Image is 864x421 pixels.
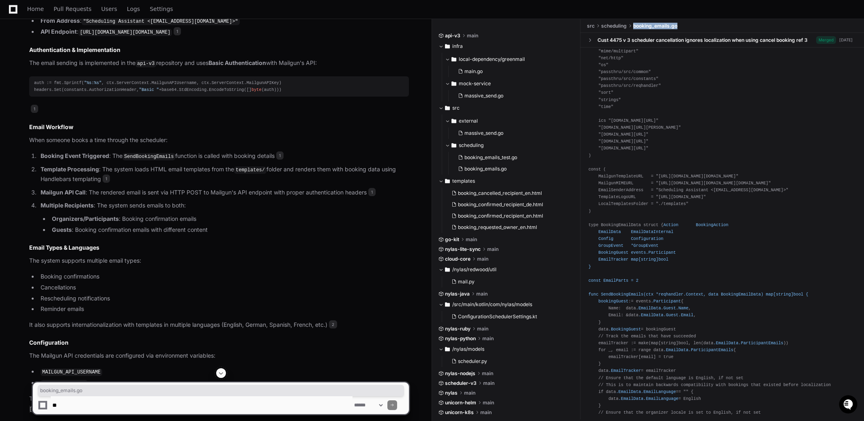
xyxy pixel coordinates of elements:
[29,123,409,131] h2: Email Workflow
[455,127,570,139] button: massive_send.go
[464,130,503,136] span: massive_send.go
[8,60,23,75] img: 1736555170064-99ba0984-63c1-480f-8ee9-699278ef63ed
[54,6,91,11] span: Pull Requests
[41,152,109,159] strong: Booking Event Triggered
[78,29,172,36] code: [URL][DOMAIN_NAME][DOMAIN_NAME]
[445,265,450,274] svg: Directory
[127,6,140,11] span: Logs
[8,8,24,24] img: PlayerZero
[452,105,460,111] span: src
[49,214,409,224] li: : Booking confirmation emails
[41,188,409,197] p: : The rendered email is sent via HTTP POST to Mailgun's API endpoint with proper authentication h...
[34,80,404,93] div: auth := fmt.Sprintf( , ctx.ServerContext.MailgunAPIUsername, ctx.ServerContext.MailgunAPIKey) hea...
[445,32,460,39] span: api-v3
[636,306,661,311] span: .EmailData
[135,60,156,67] code: api-v3
[27,6,44,11] span: Home
[52,226,72,233] strong: Guests
[49,225,409,235] li: : Booking confirmation emails with different content
[455,163,570,175] button: booking_emails.go
[638,313,664,317] span: .EmailData
[368,188,376,196] span: 1
[487,246,499,253] span: main
[651,299,681,304] span: .Participant
[38,294,409,303] li: Rescheduling notifications
[29,351,409,361] p: The Mailgun API credentials are configured via environment variables:
[438,40,574,53] button: infra
[838,394,860,416] iframe: Open customer support
[29,256,409,266] p: The system supports multiple email types:
[448,188,570,199] button: booking_cancelled_recipient_en.html
[29,244,409,252] h2: Email Types & Languages
[38,27,409,37] li: :
[29,320,409,330] p: It also supports internationalization with templates in multiple languages (English, German, Span...
[587,23,595,29] span: src
[150,6,173,11] span: Settings
[452,43,463,50] span: infra
[234,166,267,174] code: templates/
[101,6,117,11] span: Users
[41,28,77,35] strong: API Endpoint
[448,356,570,367] button: scheduler.py
[601,23,627,29] span: scheduling
[29,58,409,68] p: The email sending is implemented in the repository and uses with Mailgun's API:
[477,326,488,332] span: main
[8,32,148,45] div: Welcome
[664,313,679,317] span: .Guest
[458,358,487,365] span: scheduler.py
[459,56,525,63] span: local-dependency/greenmail
[597,37,808,43] div: Cust 4475 v 3 scheduler cancellation ignores localization when using cancel booking ref 3
[41,202,94,209] strong: Multiple Recipients
[445,103,450,113] svg: Directory
[28,69,103,75] div: We're available if you need us!
[678,313,693,317] span: .Email
[438,263,574,276] button: /nylas/redwood/util
[208,59,266,66] strong: Basic Authentication
[455,152,570,163] button: booking_emails_test.go
[448,311,570,322] button: ConfigurationSchedulerSettings.kt
[138,63,148,73] button: Start new chat
[676,306,688,311] span: .Name
[29,339,409,347] h2: Configuration
[452,178,475,184] span: templates
[482,335,494,342] span: main
[28,60,133,69] div: Start new chat
[448,210,570,222] button: booking_confirmed_recipient_en.html
[448,222,570,233] button: booking_requested_owner_en.html
[41,17,80,24] strong: From Address
[276,151,284,160] span: 1
[40,387,402,394] span: booking_emails.go
[52,215,119,222] strong: Organizers/Participants
[448,276,570,287] button: mail.py
[452,266,496,273] span: /nylas/redwood/util
[451,79,456,89] svg: Directory
[816,36,836,44] span: Merged
[123,153,175,160] code: SendBookingEmails
[41,201,409,210] p: : The system sends emails to both:
[38,283,409,292] li: Cancellations
[458,201,543,208] span: booking_confirmed_recipient_de.html
[448,199,570,210] button: booking_confirmed_recipient_de.html
[452,301,532,308] span: /src/main/kotlin/com/nylas/models
[458,279,475,285] span: mail.py
[464,166,507,172] span: booking_emails.go
[445,176,450,186] svg: Directory
[458,313,537,320] span: ConfigurationSchedulerSettings.kt
[29,46,409,54] h2: Authentication & Implementation
[455,90,570,101] button: massive_send.go
[455,66,570,77] button: main.go
[459,80,491,87] span: mock-service
[633,23,677,29] span: booking_emails.go
[477,256,488,262] span: main
[38,304,409,314] li: Reminder emails
[445,246,481,253] span: nylas-lite-sync
[458,213,543,219] span: booking_confirmed_recipient_en.html
[438,101,574,114] button: src
[445,335,476,342] span: nylas-python
[57,85,98,91] a: Powered byPylon
[459,142,484,149] span: scheduling
[82,18,240,25] code: "Scheduling Assistant <[EMAIL_ADDRESS][DOMAIN_NAME]>"
[445,114,574,127] button: external
[445,344,450,354] svg: Directory
[445,326,471,332] span: nylas-ruby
